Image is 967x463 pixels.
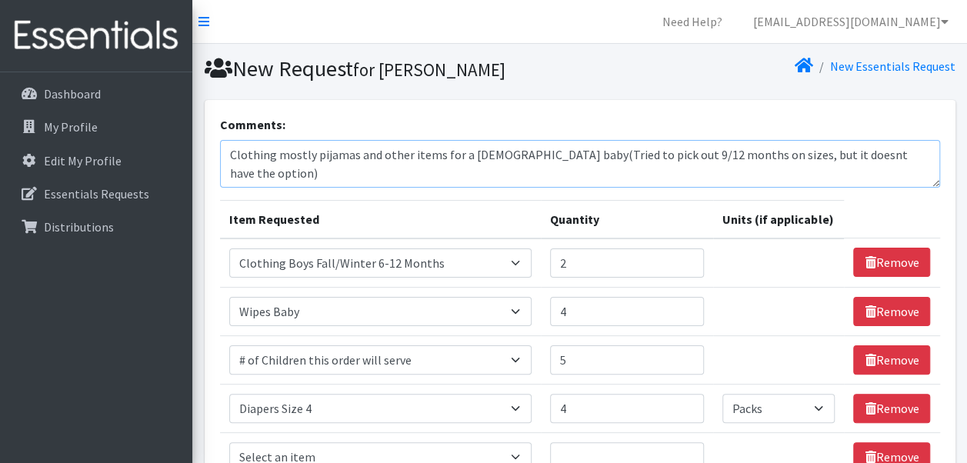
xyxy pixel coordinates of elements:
a: [EMAIL_ADDRESS][DOMAIN_NAME] [741,6,961,37]
a: Edit My Profile [6,145,186,176]
a: Dashboard [6,78,186,109]
p: Essentials Requests [44,186,149,202]
a: Essentials Requests [6,178,186,209]
label: Comments: [220,115,285,134]
p: My Profile [44,119,98,135]
a: Remove [853,248,930,277]
p: Dashboard [44,86,101,102]
a: Remove [853,345,930,375]
a: Remove [853,394,930,423]
h1: New Request [205,55,575,82]
img: HumanEssentials [6,10,186,62]
th: Units (if applicable) [713,200,844,238]
a: Distributions [6,212,186,242]
a: My Profile [6,112,186,142]
a: New Essentials Request [830,58,955,74]
a: Remove [853,297,930,326]
small: for [PERSON_NAME] [353,58,505,81]
th: Item Requested [220,200,542,238]
p: Distributions [44,219,114,235]
th: Quantity [541,200,713,238]
a: Need Help? [650,6,735,37]
p: Edit My Profile [44,153,122,168]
